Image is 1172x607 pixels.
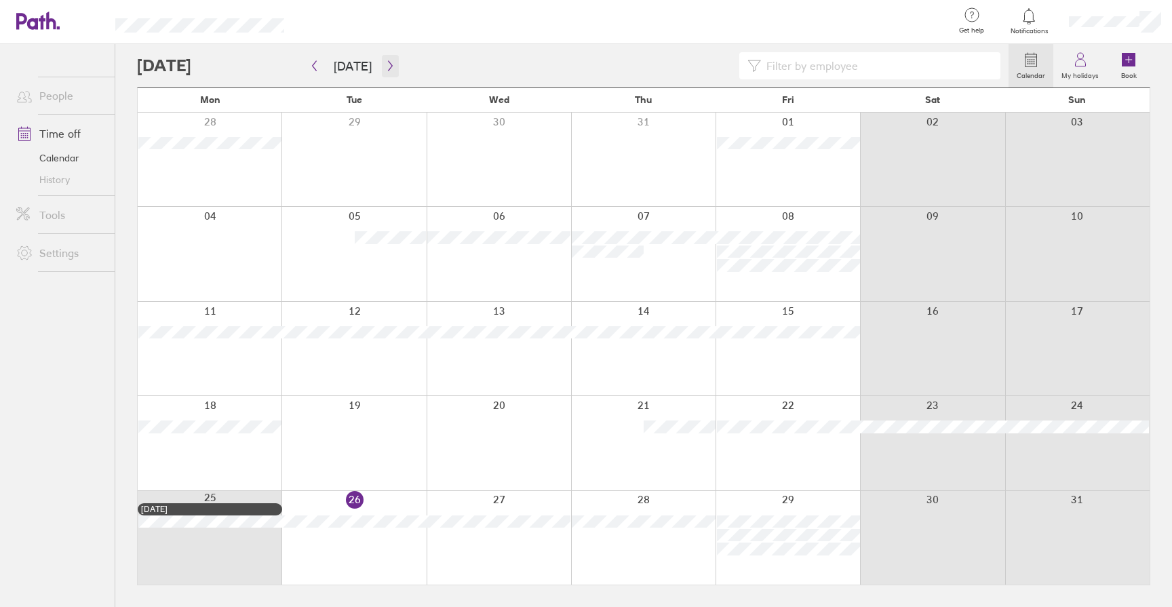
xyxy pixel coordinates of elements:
[1053,44,1107,87] a: My holidays
[761,53,993,79] input: Filter by employee
[635,94,652,105] span: Thu
[347,94,362,105] span: Tue
[5,239,115,267] a: Settings
[5,82,115,109] a: People
[1107,44,1150,87] a: Book
[1068,94,1086,105] span: Sun
[323,55,383,77] button: [DATE]
[489,94,509,105] span: Wed
[950,26,994,35] span: Get help
[1007,27,1051,35] span: Notifications
[5,201,115,229] a: Tools
[200,94,220,105] span: Mon
[141,505,279,514] div: [DATE]
[1009,68,1053,80] label: Calendar
[782,94,794,105] span: Fri
[5,147,115,169] a: Calendar
[1113,68,1145,80] label: Book
[1007,7,1051,35] a: Notifications
[5,120,115,147] a: Time off
[1053,68,1107,80] label: My holidays
[5,169,115,191] a: History
[1009,44,1053,87] a: Calendar
[925,94,940,105] span: Sat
